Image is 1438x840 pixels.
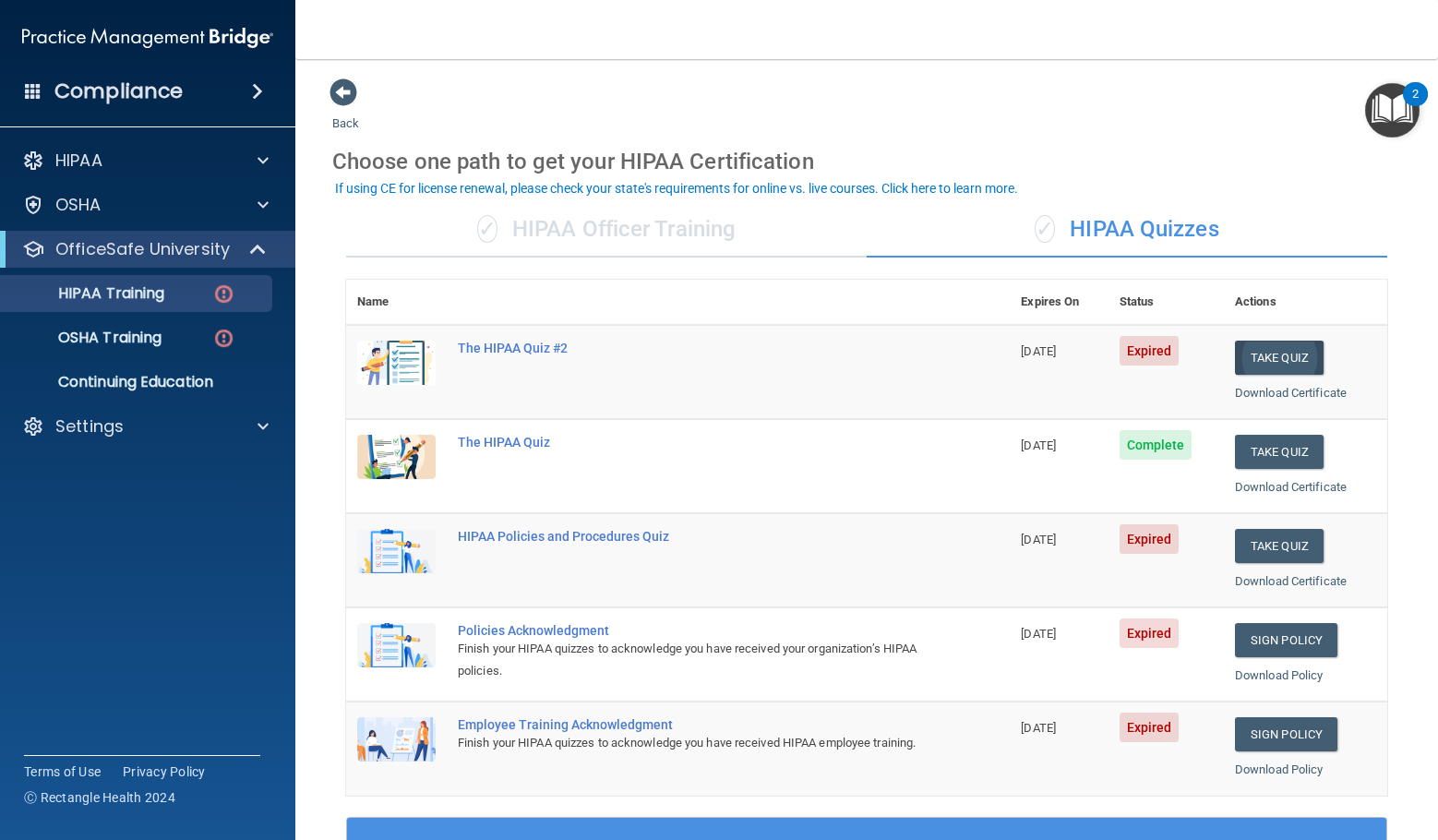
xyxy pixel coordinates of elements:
[1235,623,1337,657] a: Sign Policy
[1108,280,1224,325] th: Status
[22,415,269,438] a: Settings
[1235,341,1324,375] button: Take Quiz
[55,150,102,172] p: HIPAA
[212,282,235,306] img: danger-circle.6113f641.png
[1021,721,1056,735] span: [DATE]
[458,638,917,682] div: Finish your HIPAA quizzes to acknowledge you have received your organization’s HIPAA policies.
[458,341,917,355] div: The HIPAA Quiz #2
[1021,627,1056,641] span: [DATE]
[1120,618,1180,648] span: Expired
[867,202,1387,258] div: HIPAA Quizzes
[1120,713,1180,742] span: Expired
[458,717,917,732] div: Employee Training Acknowledgment
[458,529,917,544] div: HIPAA Policies and Procedures Quiz
[1235,762,1324,776] a: Download Policy
[24,762,101,781] a: Terms of Use
[22,19,273,56] img: PMB logo
[123,762,206,781] a: Privacy Policy
[332,94,359,130] a: Back
[55,415,124,438] p: Settings
[332,135,1401,188] div: Choose one path to get your HIPAA Certification
[12,329,162,347] p: OSHA Training
[1235,574,1347,588] a: Download Certificate
[1224,280,1387,325] th: Actions
[12,284,164,303] p: HIPAA Training
[1365,83,1420,138] button: Open Resource Center, 2 new notifications
[1021,438,1056,452] span: [DATE]
[12,373,264,391] p: Continuing Education
[346,280,447,325] th: Name
[55,194,102,216] p: OSHA
[22,238,268,260] a: OfficeSafe University
[1412,94,1419,118] div: 2
[22,194,269,216] a: OSHA
[1010,280,1108,325] th: Expires On
[1021,533,1056,546] span: [DATE]
[1235,529,1324,563] button: Take Quiz
[1120,336,1180,366] span: Expired
[1235,386,1347,400] a: Download Certificate
[1235,668,1324,682] a: Download Policy
[1035,215,1055,243] span: ✓
[1120,430,1192,460] span: Complete
[1021,344,1056,358] span: [DATE]
[335,182,1018,195] div: If using CE for license renewal, please check your state's requirements for online vs. live cours...
[332,179,1021,198] button: If using CE for license renewal, please check your state's requirements for online vs. live cours...
[458,435,917,450] div: The HIPAA Quiz
[458,732,917,754] div: Finish your HIPAA quizzes to acknowledge you have received HIPAA employee training.
[24,788,175,807] span: Ⓒ Rectangle Health 2024
[1120,524,1180,554] span: Expired
[1235,480,1347,494] a: Download Certificate
[54,78,183,104] h4: Compliance
[477,215,497,243] span: ✓
[458,623,917,638] div: Policies Acknowledgment
[212,327,235,350] img: danger-circle.6113f641.png
[55,238,230,260] p: OfficeSafe University
[1235,435,1324,469] button: Take Quiz
[1235,717,1337,751] a: Sign Policy
[22,150,269,172] a: HIPAA
[346,202,867,258] div: HIPAA Officer Training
